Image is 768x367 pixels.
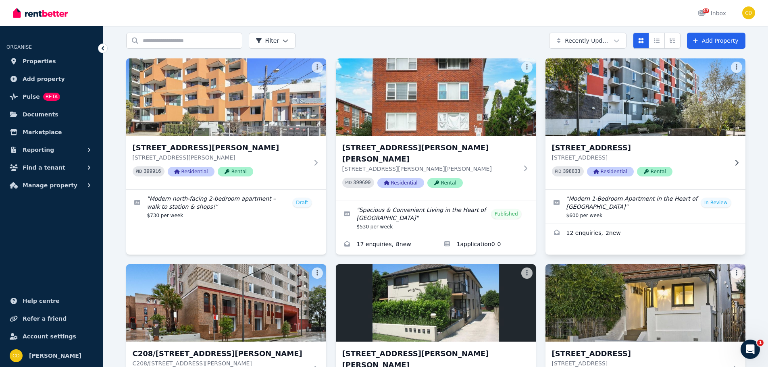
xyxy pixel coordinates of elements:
button: Recently Updated [549,33,626,49]
p: [STREET_ADDRESS][PERSON_NAME] [133,153,308,162]
a: 201/2 Thomas St, Ashfield[STREET_ADDRESS][PERSON_NAME][STREET_ADDRESS][PERSON_NAME]PID 399916Resi... [126,58,326,189]
a: Applications for 17/53 Alice St S, Wiley Park [436,235,536,255]
a: Refer a friend [6,311,96,327]
span: ORGANISE [6,44,32,50]
a: Marketplace [6,124,96,140]
span: Residential [168,167,214,176]
a: 17/53 Alice St S, Wiley Park[STREET_ADDRESS][PERSON_NAME][PERSON_NAME][STREET_ADDRESS][PERSON_NAM... [336,58,536,201]
button: Find a tenant [6,160,96,176]
span: Pulse [23,92,40,102]
p: [STREET_ADDRESS][PERSON_NAME][PERSON_NAME] [342,165,518,173]
span: Reporting [23,145,54,155]
span: Rental [218,167,253,176]
a: Help centre [6,293,96,309]
a: Add property [6,71,96,87]
a: Add Property [687,33,745,49]
button: Card view [633,33,649,49]
span: 1 [757,340,764,346]
button: More options [731,267,742,279]
button: Reporting [6,142,96,158]
code: 398833 [563,169,580,174]
span: Add property [23,74,65,84]
span: Residential [377,178,424,188]
span: Recently Updated [565,37,610,45]
img: 315/308 Canterbury Rd, Canterbury [540,56,750,138]
div: Inbox [698,9,726,17]
span: BETA [43,93,60,101]
a: Edit listing: Modern north-facing 2-bedroom apartment – walk to station & shops! [126,190,326,224]
button: Filter [249,33,296,49]
button: Expanded list view [664,33,681,49]
img: 201/2 Thomas St, Ashfield [126,58,326,136]
span: Residential [587,167,634,176]
span: Help centre [23,296,60,306]
iframe: Intercom live chat [741,340,760,359]
span: 47 [703,8,709,13]
a: Documents [6,106,96,122]
a: Edit listing: Spacious & Convenient Living in the Heart of Wiley Park [336,201,536,235]
div: View options [633,33,681,49]
img: Chris Dimitropoulos [742,6,755,19]
small: PID [136,169,142,174]
h3: [STREET_ADDRESS][PERSON_NAME] [133,142,308,153]
span: Refer a friend [23,314,67,323]
span: Manage property [23,180,77,190]
button: Manage property [6,177,96,193]
button: More options [521,62,533,73]
a: 315/308 Canterbury Rd, Canterbury[STREET_ADDRESS][STREET_ADDRESS]PID 398833ResidentialRental [545,58,745,189]
a: Edit listing: Modern 1-Bedroom Apartment in the Heart of Canterbury [545,190,745,224]
a: Properties [6,53,96,69]
span: Find a tenant [23,163,65,172]
span: Filter [256,37,279,45]
code: 399699 [353,180,370,186]
small: PID [555,169,562,174]
h3: [STREET_ADDRESS] [552,348,728,359]
a: Enquiries for 315/308 Canterbury Rd, Canterbury [545,224,745,243]
img: 9 Grove St, Dulwich Hill [545,264,745,342]
span: Marketplace [23,127,62,137]
h3: [STREET_ADDRESS][PERSON_NAME][PERSON_NAME] [342,142,518,165]
p: [STREET_ADDRESS] [552,153,728,162]
img: 17/53 Alice St S, Wiley Park [336,58,536,136]
span: Documents [23,110,58,119]
span: Properties [23,56,56,66]
img: Chris Dimitropoulos [10,349,23,362]
a: Account settings [6,328,96,344]
small: PID [345,180,352,185]
span: [PERSON_NAME] [29,351,81,361]
img: C208/165 Milton St, Ashbury [126,264,326,342]
h3: C208/[STREET_ADDRESS][PERSON_NAME] [133,348,308,359]
img: RentBetter [13,7,68,19]
code: 399916 [144,169,161,174]
button: More options [521,267,533,279]
button: Compact list view [649,33,665,49]
a: Enquiries for 17/53 Alice St S, Wiley Park [336,235,436,255]
span: Account settings [23,332,76,341]
button: More options [312,62,323,73]
span: Rental [427,178,463,188]
img: 4/37 Ferguson Ave, Wiley Park [336,264,536,342]
button: More options [312,267,323,279]
span: Rental [637,167,672,176]
button: More options [731,62,742,73]
a: PulseBETA [6,89,96,105]
h3: [STREET_ADDRESS] [552,142,728,153]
